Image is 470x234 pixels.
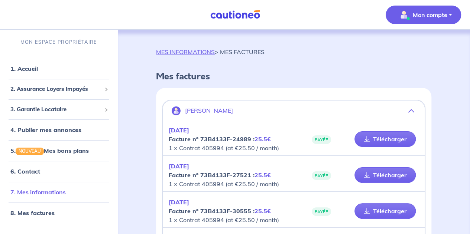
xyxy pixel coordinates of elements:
p: Mon compte [413,10,447,19]
p: 1 × Contrat 405994 (at €25.50 / month) [169,198,294,224]
p: [PERSON_NAME] [185,107,233,114]
p: 1 × Contrat 405994 (at €25.50 / month) [169,126,294,152]
img: illu_account.svg [172,106,181,115]
a: 8. Mes factures [10,209,55,217]
span: PAYÉE [312,135,331,144]
em: [DATE] [169,198,189,206]
button: illu_account_valid_menu.svgMon compte [386,6,461,24]
p: > MES FACTURES [156,47,265,56]
a: Télécharger [354,131,416,147]
div: 3. Garantie Locataire [3,102,114,117]
span: PAYÉE [312,207,331,216]
strong: Facture nº 73B4133F-27521 : [169,171,271,179]
a: 7. Mes informations [10,188,66,196]
strong: Facture nº 73B4133F-30555 : [169,207,271,215]
em: [DATE] [169,126,189,134]
em: 25.5€ [255,207,271,215]
em: [DATE] [169,162,189,170]
em: 25.5€ [255,171,271,179]
div: 5.NOUVEAUMes bons plans [3,143,114,158]
a: 4. Publier mes annonces [10,126,81,134]
div: 6. Contact [3,164,114,179]
div: 1. Accueil [3,61,114,76]
span: 2. Assurance Loyers Impayés [10,85,101,93]
p: MON ESPACE PROPRIÉTAIRE [20,39,97,46]
button: [PERSON_NAME] [163,102,425,120]
img: Cautioneo [207,10,263,19]
a: Télécharger [354,203,416,219]
div: 2. Assurance Loyers Impayés [3,82,114,96]
span: 3. Garantie Locataire [10,105,101,114]
a: 5.NOUVEAUMes bons plans [10,147,89,154]
a: MES INFORMATIONS [156,48,215,56]
a: Télécharger [354,167,416,183]
a: 6. Contact [10,168,40,175]
p: 1 × Contrat 405994 (at €25.50 / month) [169,162,294,188]
div: 4. Publier mes annonces [3,122,114,137]
div: 8. Mes factures [3,205,114,220]
a: 1. Accueil [10,65,38,72]
h4: Mes factures [156,71,431,82]
span: PAYÉE [312,171,331,180]
div: 7. Mes informations [3,185,114,200]
img: illu_account_valid_menu.svg [398,9,410,21]
em: 25.5€ [255,135,271,143]
strong: Facture nº 73B4133F-24989 : [169,135,271,143]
